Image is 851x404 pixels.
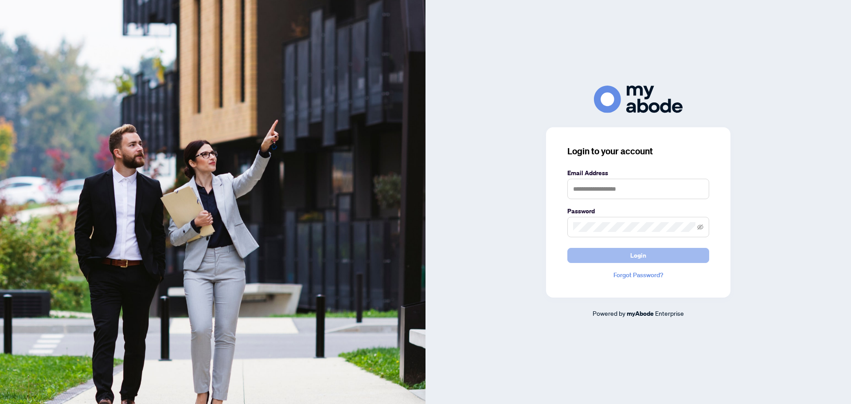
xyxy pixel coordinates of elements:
[567,248,709,263] button: Login
[567,168,709,178] label: Email Address
[593,309,625,317] span: Powered by
[567,270,709,280] a: Forgot Password?
[655,309,684,317] span: Enterprise
[630,248,646,263] span: Login
[594,86,683,113] img: ma-logo
[627,309,654,318] a: myAbode
[567,145,709,157] h3: Login to your account
[697,224,703,230] span: eye-invisible
[567,206,709,216] label: Password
